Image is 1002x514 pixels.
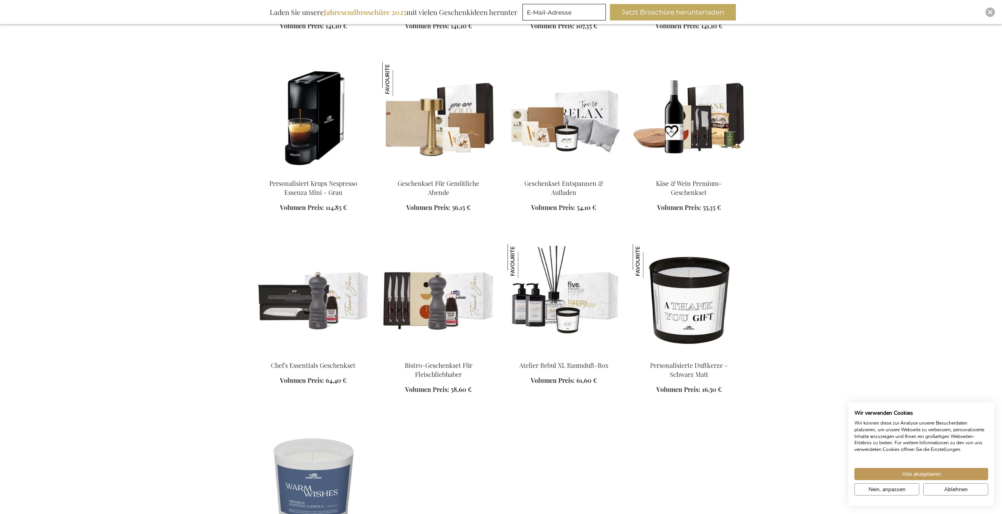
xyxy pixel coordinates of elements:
[923,483,988,495] button: Alle verweigern cookies
[280,203,347,212] a: Volumen Preis: 114,85 €
[507,351,620,359] a: Atelier Rebul XL Home Fragrance Box Atelier Rebul XL Raumduft-Box
[451,385,472,393] span: 58,60 €
[507,244,620,354] img: Atelier Rebul XL Home Fragrance Box
[519,361,608,369] a: Atelier Rebul XL Raumduft-Box
[269,179,357,197] a: Personalisiert Krups Nespresso Essenza Mini - Grau
[531,376,597,385] a: Volumen Preis: 61,60 €
[610,4,736,20] button: Jetzt Broschüre herunterladen
[702,385,722,393] span: 16,50 €
[382,62,416,96] img: Geschenkset Für Gemütliche Abende
[452,203,470,212] span: 56,15 €
[507,169,620,177] a: Relax & Recharge Gift Set
[280,203,324,212] span: Volumen Preis:
[531,203,575,212] span: Volumen Preis:
[326,203,347,212] span: 114,85 €
[633,62,745,173] img: Käse & Wein Premium-Geschenkset
[280,376,346,385] a: Volumen Preis: 64,40 €
[902,470,941,478] span: Alle akzeptieren
[257,244,370,354] img: Chef's Essentials Geschenkset
[257,169,370,177] a: Personalisiert Krups Nespresso Essenza Mini - Grau
[398,179,479,197] a: Geschenkset Für Gemütliche Abende
[633,244,745,354] img: Personalised Scented Candle - Black Matt
[382,62,495,173] img: Cosy Evenings Gift Set
[266,4,521,20] div: Laden Sie unsere mit vielen Geschenkideen herunter
[577,203,596,212] span: 54,10 €
[985,7,995,17] div: Close
[944,485,968,494] span: Ablehnen
[854,483,919,495] button: cookie Einstellungen anpassen
[633,244,667,278] img: Personalisierte Duftkerze - Schwarz Matt
[324,7,406,17] b: Jahresendbroschüre 2025
[280,376,324,384] span: Volumen Preis:
[382,244,495,354] img: Bistro-Geschenkset Für Fleischliebhaber
[650,361,728,379] a: Personalisierte Duftkerze - Schwarz Matt
[257,351,370,359] a: Chef's Essentials Geschenkset
[869,485,906,494] span: Nein, anpassen
[576,376,597,384] span: 61,60 €
[271,361,356,369] a: Chef's Essentials Geschenkset
[854,468,988,480] button: Akzeptieren Sie alle cookies
[576,22,597,30] span: 107,35 €
[382,169,495,177] a: Cosy Evenings Gift Set Geschenkset Für Gemütliche Abende
[507,244,541,278] img: Atelier Rebul XL Raumduft-Box
[522,4,608,23] form: marketing offers and promotions
[382,351,495,359] a: Bistro-Geschenkset Für Fleischliebhaber
[405,361,472,379] a: Bistro-Geschenkset Für Fleischliebhaber
[854,420,988,453] p: Wir können diese zur Analyse unserer Besucherdaten platzieren, um unsere Webseite zu verbessern, ...
[405,22,472,31] a: Volumen Preis: 141,10 €
[701,22,722,30] span: 141,10 €
[531,203,596,212] a: Volumen Preis: 54,10 €
[703,203,721,212] span: 55,35 €
[531,376,575,384] span: Volumen Preis:
[524,179,603,197] a: Geschenkset Entspannen & Aufladen
[280,22,324,30] span: Volumen Preis:
[326,22,347,30] span: 141,10 €
[656,385,700,393] span: Volumen Preis:
[656,385,722,394] a: Volumen Preis: 16,50 €
[988,10,993,15] img: Close
[405,385,472,394] a: Volumen Preis: 58,60 €
[280,22,347,31] a: Volumen Preis: 141,10 €
[657,203,721,212] a: Volumen Preis: 55,35 €
[656,22,722,31] a: Volumen Preis: 141,10 €
[854,410,988,417] h2: Wir verwenden Cookies
[405,22,449,30] span: Volumen Preis:
[406,203,470,212] a: Volumen Preis: 56,15 €
[657,203,701,212] span: Volumen Preis:
[405,385,449,393] span: Volumen Preis:
[522,4,606,20] input: E-Mail-Adresse
[633,169,745,177] a: Käse & Wein Premium-Geschenkset
[507,62,620,173] img: Relax & Recharge Gift Set
[530,22,574,30] span: Volumen Preis:
[257,62,370,173] img: Personalisiert Krups Nespresso Essenza Mini - Grau
[406,203,450,212] span: Volumen Preis:
[656,179,722,197] a: Käse & Wein Premium-Geschenkset
[633,351,745,359] a: Personalised Scented Candle - Black Matt Personalisierte Duftkerze - Schwarz Matt
[530,22,597,31] a: Volumen Preis: 107,35 €
[656,22,700,30] span: Volumen Preis:
[326,376,346,384] span: 64,40 €
[451,22,472,30] span: 141,10 €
